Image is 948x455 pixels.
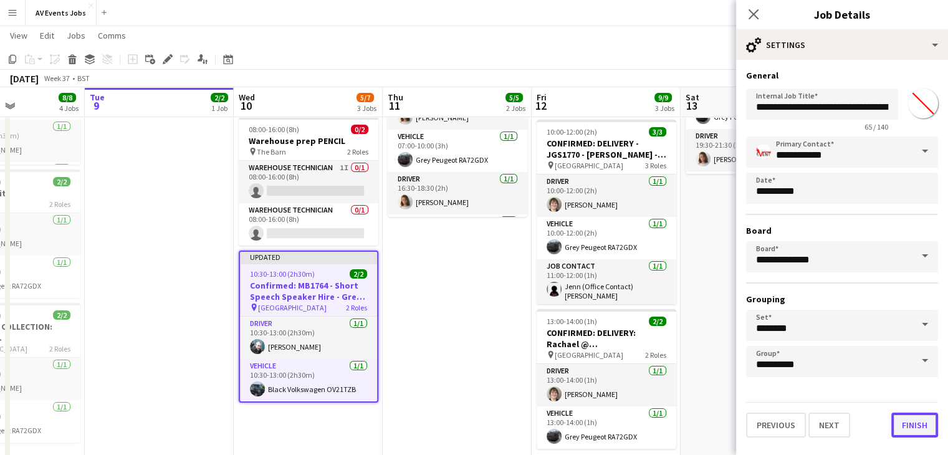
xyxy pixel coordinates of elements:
div: 1 Job [211,103,227,113]
button: Finish [891,413,938,438]
span: 2/2 [53,310,70,320]
span: 2/2 [649,317,666,326]
a: Edit [35,27,59,44]
span: Tue [90,92,105,103]
div: 3 Jobs [357,103,376,113]
span: 2 Roles [347,147,368,156]
span: Fri [537,92,547,103]
span: 8/8 [59,93,76,102]
h3: CONFIRMED: DELIVERY - JGS1770 - [PERSON_NAME] - Wedding event [537,138,676,160]
span: 13 [684,98,699,113]
app-card-role: Vehicle1/1 [388,214,527,257]
button: AV Events Jobs [26,1,97,25]
app-card-role: Driver1/119:30-21:30 (2h)[PERSON_NAME] [686,129,825,171]
button: Next [808,413,850,438]
app-card-role: Driver1/116:30-18:30 (2h)[PERSON_NAME] [388,172,527,214]
span: 65 / 140 [855,122,898,132]
span: [GEOGRAPHIC_DATA] [555,350,623,360]
span: 08:00-16:00 (8h) [249,125,299,134]
span: Jobs [67,30,85,41]
h3: CONFIRMED: DELIVERY: Rachael @ [GEOGRAPHIC_DATA] [537,327,676,350]
h3: General [746,70,938,81]
h3: Confirmed: MB1764 - Short Speech Speaker Hire - Grey [PERSON_NAME] Events [240,280,377,302]
button: Previous [746,413,806,438]
a: Comms [93,27,131,44]
span: Thu [388,92,403,103]
div: [DATE] [10,72,39,85]
app-job-card: Updated10:30-13:00 (2h30m)2/2Confirmed: MB1764 - Short Speech Speaker Hire - Grey [PERSON_NAME] E... [239,251,378,403]
span: 5/7 [357,93,374,102]
h3: Grouping [746,294,938,305]
span: 5/5 [505,93,523,102]
span: 2 Roles [49,199,70,209]
span: Wed [239,92,255,103]
app-card-role: Warehouse Technician0/108:00-16:00 (8h) [239,203,378,246]
app-card-role: Vehicle1/110:00-12:00 (2h)Grey Peugeot RA72GDX [537,217,676,259]
span: 2/2 [53,177,70,186]
app-card-role: Job contact1/111:00-12:00 (1h)Jenn (Office Contact) [PERSON_NAME] [537,259,676,305]
app-job-card: 10:00-12:00 (2h)3/3CONFIRMED: DELIVERY - JGS1770 - [PERSON_NAME] - Wedding event [GEOGRAPHIC_DATA... [537,120,676,304]
app-card-role: Driver1/113:00-14:00 (1h)[PERSON_NAME] [537,364,676,406]
span: 10 [237,98,255,113]
span: Comms [98,30,126,41]
span: Edit [40,30,54,41]
span: View [10,30,27,41]
span: [GEOGRAPHIC_DATA] [555,161,623,170]
span: 9 [88,98,105,113]
div: BST [77,74,90,83]
span: 12 [535,98,547,113]
span: 2 Roles [346,303,367,312]
span: 10:30-13:00 (2h30m) [250,269,315,279]
div: Updated [240,252,377,262]
span: 3/3 [649,127,666,136]
app-card-role: Vehicle1/1 [686,171,825,214]
app-job-card: 08:00-16:00 (8h)0/2Warehouse prep PENCIL The Barn2 RolesWarehouse Technician1I0/108:00-16:00 (8h)... [239,117,378,246]
span: Sat [686,92,699,103]
h3: Board [746,225,938,236]
app-card-role: Vehicle1/110:30-13:00 (2h30m)Black Volkswagen OV21TZB [240,359,377,401]
div: 3 Jobs [655,103,674,113]
app-job-card: 13:00-14:00 (1h)2/2CONFIRMED: DELIVERY: Rachael @ [GEOGRAPHIC_DATA] [GEOGRAPHIC_DATA]2 RolesDrive... [537,309,676,449]
h3: Warehouse prep PENCIL [239,135,378,146]
app-card-role: Driver1/110:00-12:00 (2h)[PERSON_NAME] [537,175,676,217]
span: Week 37 [41,74,72,83]
h3: Job Details [736,6,948,22]
app-job-card: 07:00-18:30 (11h30m)4/4CONFIRMED: LB1554 - [GEOGRAPHIC_DATA] [GEOGRAPHIC_DATA]4 RolesDriver1/107:... [388,32,527,217]
span: 11 [386,98,403,113]
span: 3 Roles [645,161,666,170]
a: View [5,27,32,44]
span: 9/9 [654,93,672,102]
span: 2/2 [211,93,228,102]
app-card-role: Vehicle1/107:00-10:00 (3h)Grey Peugeot RA72GDX [388,130,527,172]
span: The Barn [257,147,286,156]
div: 4 Jobs [59,103,79,113]
app-card-role: Warehouse Technician1I0/108:00-16:00 (8h) [239,161,378,203]
app-card-role: Driver1/110:30-13:00 (2h30m)[PERSON_NAME] [240,317,377,359]
span: 2 Roles [49,344,70,353]
span: 2/2 [350,269,367,279]
app-card-role: Vehicle1/113:00-14:00 (1h)Grey Peugeot RA72GDX [537,406,676,449]
div: 2 Jobs [506,103,525,113]
span: 13:00-14:00 (1h) [547,317,597,326]
span: 2 Roles [645,350,666,360]
span: 10:00-12:00 (2h) [547,127,597,136]
span: [GEOGRAPHIC_DATA] [258,303,327,312]
span: 0/2 [351,125,368,134]
div: Settings [736,30,948,60]
a: Jobs [62,27,90,44]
